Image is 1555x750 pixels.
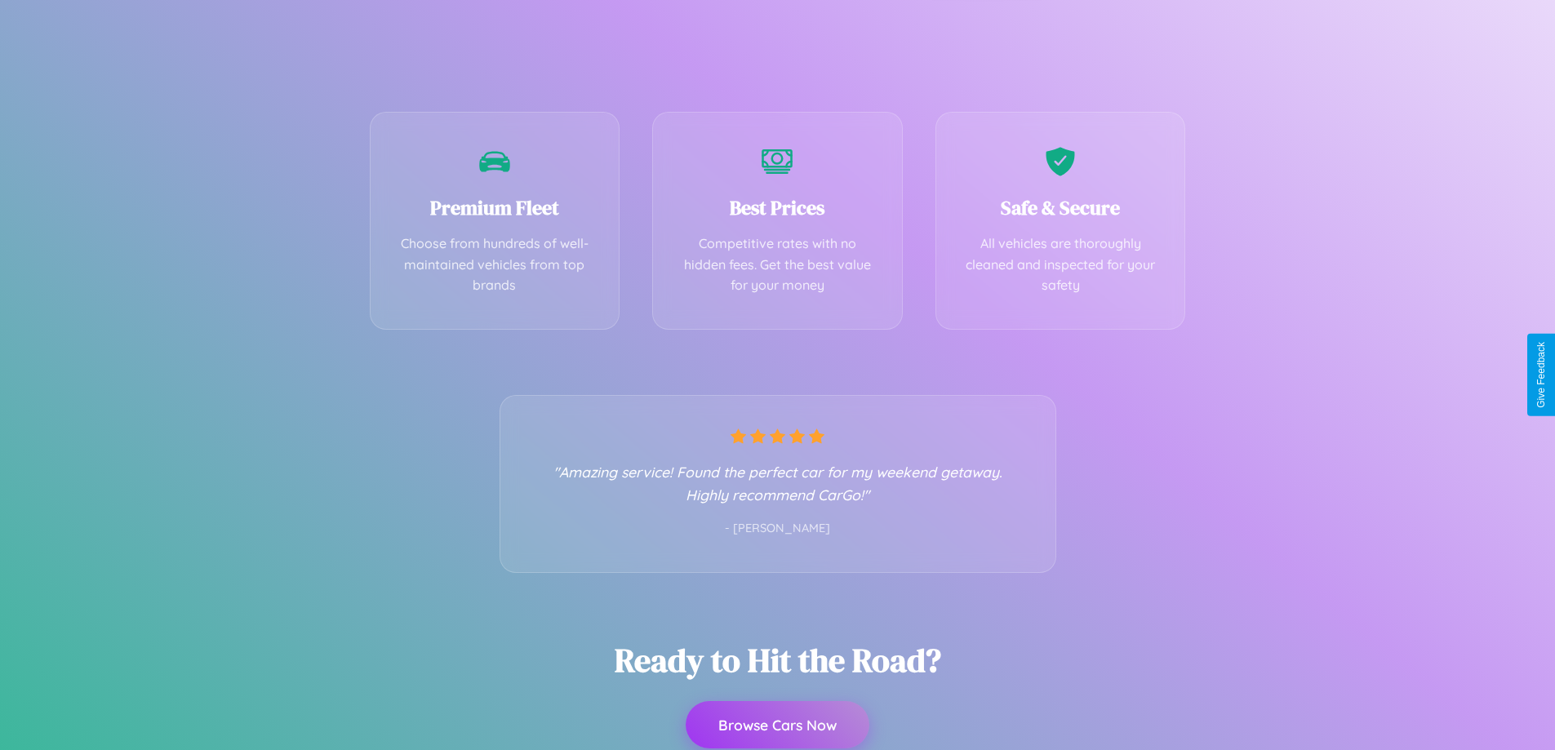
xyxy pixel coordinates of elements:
p: Competitive rates with no hidden fees. Get the best value for your money [678,233,877,296]
h3: Premium Fleet [395,194,595,221]
div: Give Feedback [1535,342,1547,408]
p: Choose from hundreds of well-maintained vehicles from top brands [395,233,595,296]
button: Browse Cars Now [686,701,869,748]
h3: Best Prices [678,194,877,221]
p: All vehicles are thoroughly cleaned and inspected for your safety [961,233,1161,296]
p: "Amazing service! Found the perfect car for my weekend getaway. Highly recommend CarGo!" [533,460,1023,506]
h3: Safe & Secure [961,194,1161,221]
h2: Ready to Hit the Road? [615,638,941,682]
p: - [PERSON_NAME] [533,518,1023,539]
